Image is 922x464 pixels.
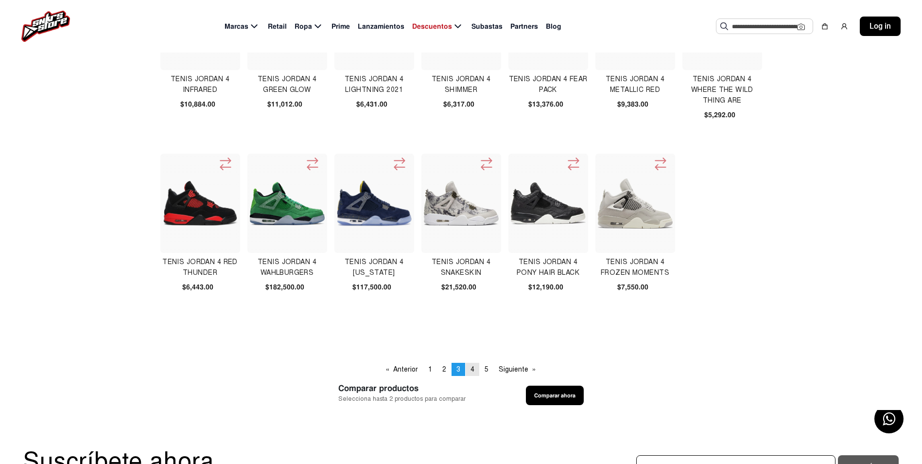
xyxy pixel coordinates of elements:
[337,177,412,230] img: Tenis Jordan 4 Michigan
[526,386,584,405] button: Comparar ahora
[528,99,563,109] span: $13,376.00
[528,282,563,292] span: $12,190.00
[160,74,240,95] h4: Tenis Jordan 4 Infrared
[356,99,387,109] span: $6,431.00
[424,181,499,226] img: Tenis Jordan 4 Snakeskin
[250,182,325,225] img: Tenis Jordan 4 Wahlburgers
[182,282,213,292] span: $6,443.00
[470,365,474,374] span: 4
[412,21,452,32] span: Descuentos
[338,382,466,394] span: Comparar productos
[247,257,327,278] h4: Tenis Jordan 4 Wahlburgers
[21,11,70,42] img: logo
[471,21,503,32] span: Subastas
[441,282,476,292] span: $21,520.00
[598,178,673,229] img: Tenis Jordan 4 Frozen Moments
[295,21,312,32] span: Ropa
[511,182,586,224] img: Tenis Jordan 4 Pony Hair Black
[331,21,350,32] span: Prime
[797,23,805,31] img: Cámara
[682,74,762,106] h4: Tenis Jordan 4 Where The Wild Thing Are
[334,74,414,95] h4: Tenis Jordan 4 Lightning 2021
[267,99,302,109] span: $11,012.00
[421,257,501,278] h4: Tenis Jordan 4 Snakeskin
[617,99,648,109] span: $9,383.00
[840,22,848,30] img: user
[595,74,675,95] h4: Tenis Jordan 4 Metallic Red
[428,365,432,374] span: 1
[225,21,248,32] span: Marcas
[546,21,561,32] span: Blog
[338,394,466,404] span: Selecciona hasta 2 productos para comparar
[720,22,728,30] img: Buscar
[704,110,735,120] span: $5,292.00
[358,21,404,32] span: Lanzamientos
[265,282,304,292] span: $182,500.00
[508,74,588,95] h4: Tenis Jordan 4 Fear Pack
[485,365,488,374] span: 5
[352,282,391,292] span: $117,500.00
[180,99,215,109] span: $10,884.00
[334,257,414,278] h4: Tenis Jordan 4 [US_STATE]
[163,180,238,226] img: Tenis Jordan 4 Red Thunder
[456,365,460,374] span: 3
[421,74,501,95] h4: Tenis Jordan 4 Shimmer
[870,20,891,32] span: Log in
[381,363,423,376] a: Anterior page
[268,21,287,32] span: Retail
[442,365,446,374] span: 2
[494,363,540,376] a: Siguiente page
[821,22,829,30] img: shopping
[160,257,240,278] h4: Tenis Jordan 4 Red Thunder
[595,257,675,278] h4: Tenis Jordan 4 Frozen Moments
[247,74,327,95] h4: Tenis Jordan 4 Green Glow
[617,282,648,292] span: $7,550.00
[381,363,541,376] ul: Pagination
[510,21,538,32] span: Partners
[508,257,588,278] h4: Tenis Jordan 4 Pony Hair Black
[443,99,474,109] span: $6,317.00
